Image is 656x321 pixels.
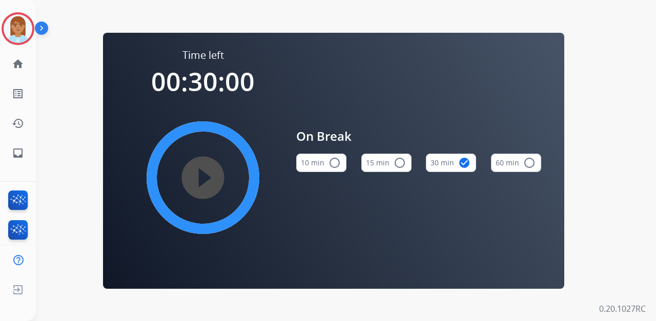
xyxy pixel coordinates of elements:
[151,64,255,99] span: 00:30:00
[12,147,24,159] mat-icon: inbox
[394,157,406,169] mat-icon: radio_button_unchecked
[491,154,541,172] button: 60 min
[296,154,346,172] button: 10 min
[4,14,32,43] img: avatar
[329,157,341,169] mat-icon: radio_button_unchecked
[182,48,224,62] span: Time left
[12,58,24,70] mat-icon: home
[599,303,646,315] p: 0.20.1027RC
[12,117,24,130] mat-icon: history
[523,157,536,169] mat-icon: radio_button_unchecked
[296,127,541,145] span: On Break
[361,154,412,172] button: 15 min
[426,154,476,172] button: 30 min
[458,157,470,169] mat-icon: check_circle
[197,172,209,184] mat-icon: play_circle_filled
[12,88,24,100] mat-icon: list_alt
